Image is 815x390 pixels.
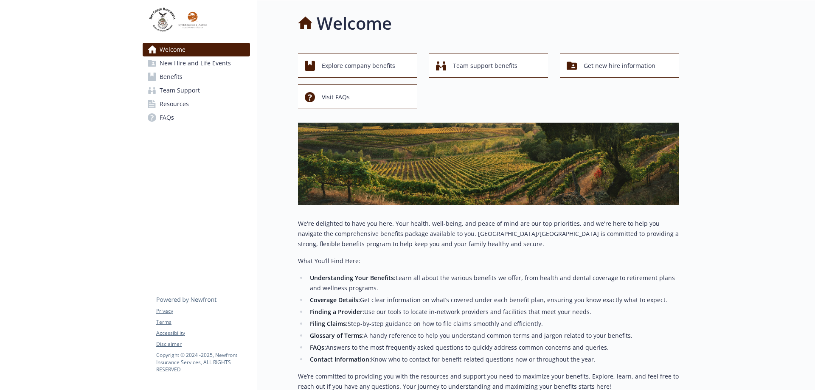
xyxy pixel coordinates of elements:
[453,58,517,74] span: Team support benefits
[298,84,417,109] button: Visit FAQs
[156,307,250,315] a: Privacy
[310,355,371,363] strong: Contact Information:
[307,273,679,293] li: Learn all about the various benefits we offer, from health and dental coverage to retirement plan...
[156,329,250,337] a: Accessibility
[307,319,679,329] li: Step-by-step guidance on how to file claims smoothly and efficiently.
[310,308,364,316] strong: Finding a Provider:
[160,97,189,111] span: Resources
[310,296,360,304] strong: Coverage Details:
[307,307,679,317] li: Use our tools to locate in-network providers and facilities that meet your needs.
[560,53,679,78] button: Get new hire information
[143,84,250,97] a: Team Support
[143,97,250,111] a: Resources
[160,70,183,84] span: Benefits
[310,331,364,339] strong: Glossary of Terms:
[143,43,250,56] a: Welcome
[298,123,679,205] img: overview page banner
[160,111,174,124] span: FAQs
[322,89,350,105] span: Visit FAQs
[143,70,250,84] a: Benefits
[156,318,250,326] a: Terms
[584,58,655,74] span: Get new hire information
[160,84,200,97] span: Team Support
[429,53,548,78] button: Team support benefits
[317,11,392,36] h1: Welcome
[298,53,417,78] button: Explore company benefits
[310,343,326,351] strong: FAQs:
[298,219,679,249] p: We're delighted to have you here. Your health, well-being, and peace of mind are our top prioriti...
[143,56,250,70] a: New Hire and Life Events
[160,56,231,70] span: New Hire and Life Events
[156,351,250,373] p: Copyright © 2024 - 2025 , Newfront Insurance Services, ALL RIGHTS RESERVED
[322,58,395,74] span: Explore company benefits
[307,331,679,341] li: A handy reference to help you understand common terms and jargon related to your benefits.
[298,256,679,266] p: What You’ll Find Here:
[307,342,679,353] li: Answers to the most frequently asked questions to quickly address common concerns and queries.
[307,295,679,305] li: Get clear information on what’s covered under each benefit plan, ensuring you know exactly what t...
[143,111,250,124] a: FAQs
[310,274,396,282] strong: Understanding Your Benefits:
[156,340,250,348] a: Disclaimer
[307,354,679,365] li: Know who to contact for benefit-related questions now or throughout the year.
[310,320,348,328] strong: Filing Claims:
[160,43,185,56] span: Welcome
